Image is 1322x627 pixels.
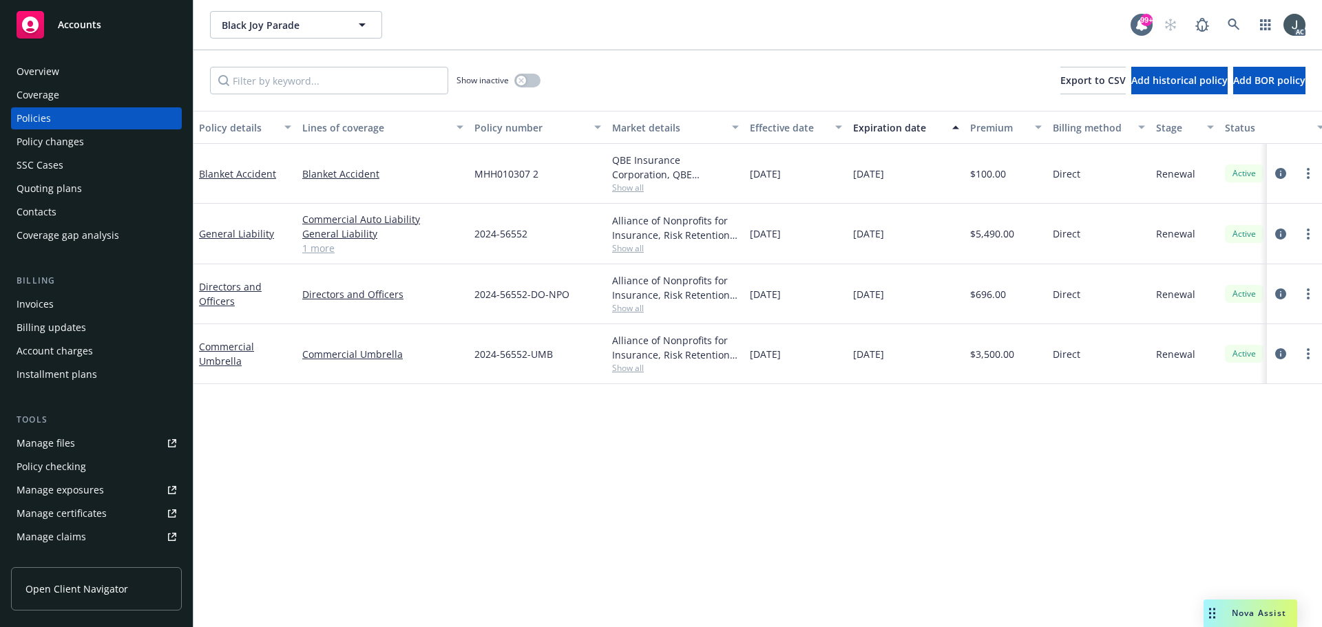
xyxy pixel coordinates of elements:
[17,479,104,501] div: Manage exposures
[17,293,54,315] div: Invoices
[11,526,182,548] a: Manage claims
[17,363,97,385] div: Installment plans
[970,287,1006,301] span: $696.00
[1300,346,1316,362] a: more
[17,526,86,548] div: Manage claims
[1230,348,1258,360] span: Active
[17,340,93,362] div: Account charges
[11,502,182,524] a: Manage certificates
[11,432,182,454] a: Manage files
[750,287,781,301] span: [DATE]
[1140,14,1153,26] div: 99+
[612,120,724,135] div: Market details
[1053,120,1130,135] div: Billing method
[1300,286,1316,302] a: more
[1300,226,1316,242] a: more
[1232,607,1286,619] span: Nova Assist
[1230,167,1258,180] span: Active
[199,167,276,180] a: Blanket Accident
[1053,287,1080,301] span: Direct
[1272,346,1289,362] a: circleInformation
[457,74,509,86] span: Show inactive
[1156,226,1195,241] span: Renewal
[1204,599,1297,627] button: Nova Assist
[302,226,463,241] a: General Liability
[11,456,182,478] a: Policy checking
[11,224,182,246] a: Coverage gap analysis
[1131,67,1228,94] button: Add historical policy
[750,167,781,181] span: [DATE]
[607,111,744,144] button: Market details
[1060,67,1126,94] button: Export to CSV
[612,362,739,374] span: Show all
[853,120,944,135] div: Expiration date
[750,347,781,361] span: [DATE]
[474,287,569,301] span: 2024-56552-DO-NPO
[1156,347,1195,361] span: Renewal
[11,363,182,385] a: Installment plans
[970,120,1027,135] div: Premium
[11,107,182,129] a: Policies
[1156,120,1199,135] div: Stage
[17,549,81,571] div: Manage BORs
[25,582,128,596] span: Open Client Navigator
[11,413,182,427] div: Tools
[1233,74,1305,87] span: Add BOR policy
[302,287,463,301] a: Directors and Officers
[1225,120,1309,135] div: Status
[853,226,884,241] span: [DATE]
[853,347,884,361] span: [DATE]
[612,273,739,302] div: Alliance of Nonprofits for Insurance, Risk Retention Group, Inc., Nonprofits Insurance Alliance o...
[1053,226,1080,241] span: Direct
[970,226,1014,241] span: $5,490.00
[1047,111,1151,144] button: Billing method
[750,226,781,241] span: [DATE]
[1060,74,1126,87] span: Export to CSV
[193,111,297,144] button: Policy details
[17,456,86,478] div: Policy checking
[17,84,59,106] div: Coverage
[297,111,469,144] button: Lines of coverage
[1156,287,1195,301] span: Renewal
[612,302,739,314] span: Show all
[1204,599,1221,627] div: Drag to move
[1272,226,1289,242] a: circleInformation
[17,107,51,129] div: Policies
[1156,167,1195,181] span: Renewal
[11,201,182,223] a: Contacts
[612,153,739,182] div: QBE Insurance Corporation, QBE Insurance Group
[11,61,182,83] a: Overview
[612,333,739,362] div: Alliance of Nonprofits for Insurance, Risk Retention Group, Inc., Nonprofits Insurance Alliance o...
[302,167,463,181] a: Blanket Accident
[11,293,182,315] a: Invoices
[1157,11,1184,39] a: Start snowing
[1283,14,1305,36] img: photo
[744,111,848,144] button: Effective date
[970,347,1014,361] span: $3,500.00
[853,287,884,301] span: [DATE]
[1272,286,1289,302] a: circleInformation
[199,280,262,308] a: Directors and Officers
[17,131,84,153] div: Policy changes
[11,479,182,501] a: Manage exposures
[58,19,101,30] span: Accounts
[1230,288,1258,300] span: Active
[11,154,182,176] a: SSC Cases
[1053,347,1080,361] span: Direct
[469,111,607,144] button: Policy number
[302,347,463,361] a: Commercial Umbrella
[1131,74,1228,87] span: Add historical policy
[199,227,274,240] a: General Liability
[222,18,341,32] span: Black Joy Parade
[302,241,463,255] a: 1 more
[199,340,254,368] a: Commercial Umbrella
[302,212,463,226] a: Commercial Auto Liability
[970,167,1006,181] span: $100.00
[17,201,56,223] div: Contacts
[11,340,182,362] a: Account charges
[210,67,448,94] input: Filter by keyword...
[612,213,739,242] div: Alliance of Nonprofits for Insurance, Risk Retention Group, Inc., Nonprofits Insurance Alliance o...
[1300,165,1316,182] a: more
[1151,111,1219,144] button: Stage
